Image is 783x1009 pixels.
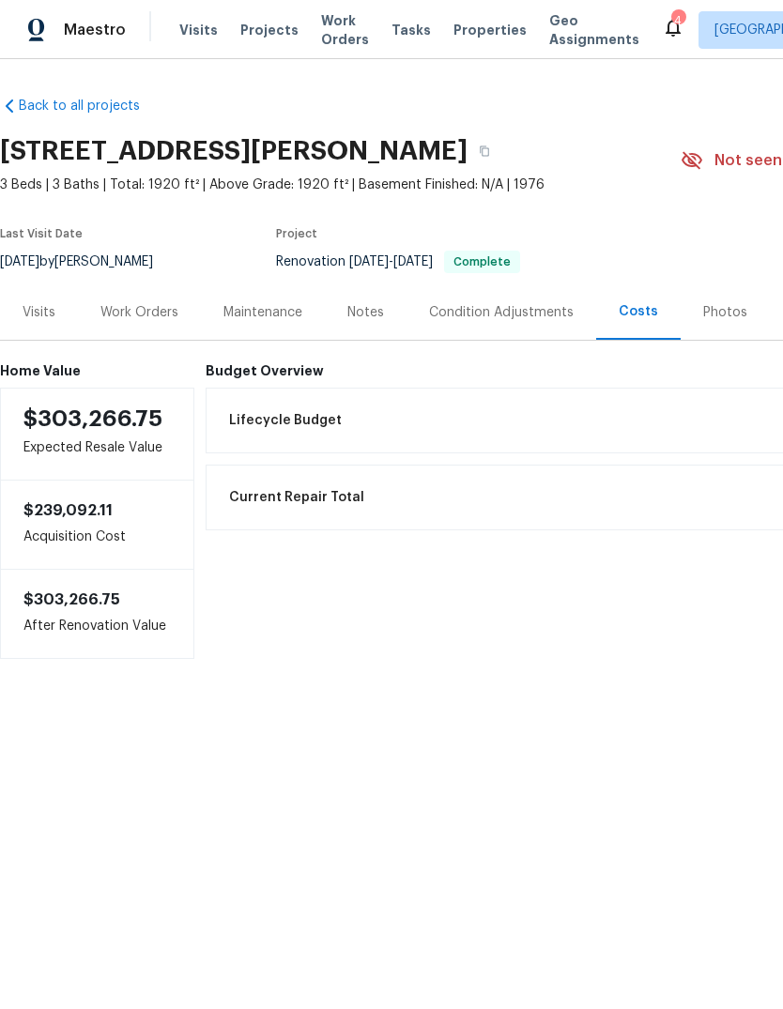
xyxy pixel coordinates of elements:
span: Visits [179,21,218,39]
span: Lifecycle Budget [229,411,342,430]
div: Maintenance [223,303,302,322]
span: Complete [446,256,518,268]
span: Project [276,228,317,239]
span: Renovation [276,255,520,268]
div: Photos [703,303,747,322]
span: $303,266.75 [23,592,120,607]
span: [DATE] [349,255,389,268]
span: [DATE] [393,255,433,268]
button: Copy Address [468,134,501,168]
div: 4 [671,11,684,30]
span: Current Repair Total [229,488,364,507]
div: Visits [23,303,55,322]
span: $239,092.11 [23,503,113,518]
span: Maestro [64,21,126,39]
span: Properties [453,21,527,39]
span: Geo Assignments [549,11,639,49]
div: Condition Adjustments [429,303,574,322]
div: Work Orders [100,303,178,322]
span: Projects [240,21,299,39]
span: - [349,255,433,268]
span: Work Orders [321,11,369,49]
div: Notes [347,303,384,322]
div: Costs [619,302,658,321]
span: $303,266.75 [23,407,162,430]
span: Tasks [391,23,431,37]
